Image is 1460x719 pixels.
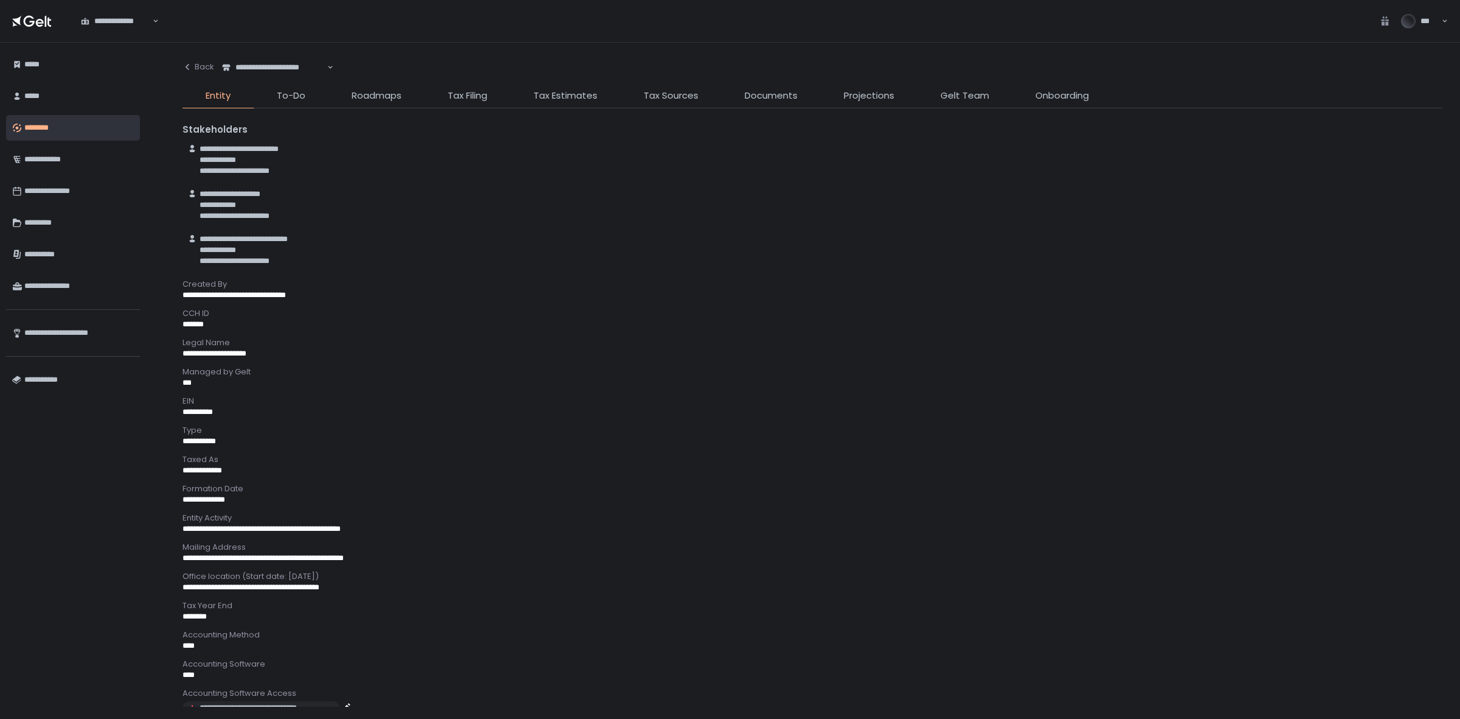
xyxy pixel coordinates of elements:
[352,89,401,103] span: Roadmaps
[182,308,1443,319] div: CCH ID
[325,61,325,74] input: Search for option
[182,279,1443,290] div: Created By
[182,454,1443,465] div: Taxed As
[206,89,231,103] span: Entity
[182,630,1443,640] div: Accounting Method
[182,61,214,72] div: Back
[182,513,1443,524] div: Entity Activity
[745,89,798,103] span: Documents
[182,688,1443,699] div: Accounting Software Access
[182,55,214,79] button: Back
[182,659,1443,670] div: Accounting Software
[182,483,1443,494] div: Formation Date
[940,89,989,103] span: Gelt Team
[214,55,333,80] div: Search for option
[1035,89,1089,103] span: Onboarding
[448,89,487,103] span: Tax Filing
[73,8,159,33] div: Search for option
[182,600,1443,611] div: Tax Year End
[182,123,1443,137] div: Stakeholders
[644,89,698,103] span: Tax Sources
[150,15,151,27] input: Search for option
[182,571,1443,582] div: Office location (Start date: [DATE])
[277,89,305,103] span: To-Do
[844,89,894,103] span: Projections
[182,425,1443,436] div: Type
[182,396,1443,407] div: EIN
[182,337,1443,348] div: Legal Name
[182,542,1443,553] div: Mailing Address
[182,367,1443,377] div: Managed by Gelt
[534,89,597,103] span: Tax Estimates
